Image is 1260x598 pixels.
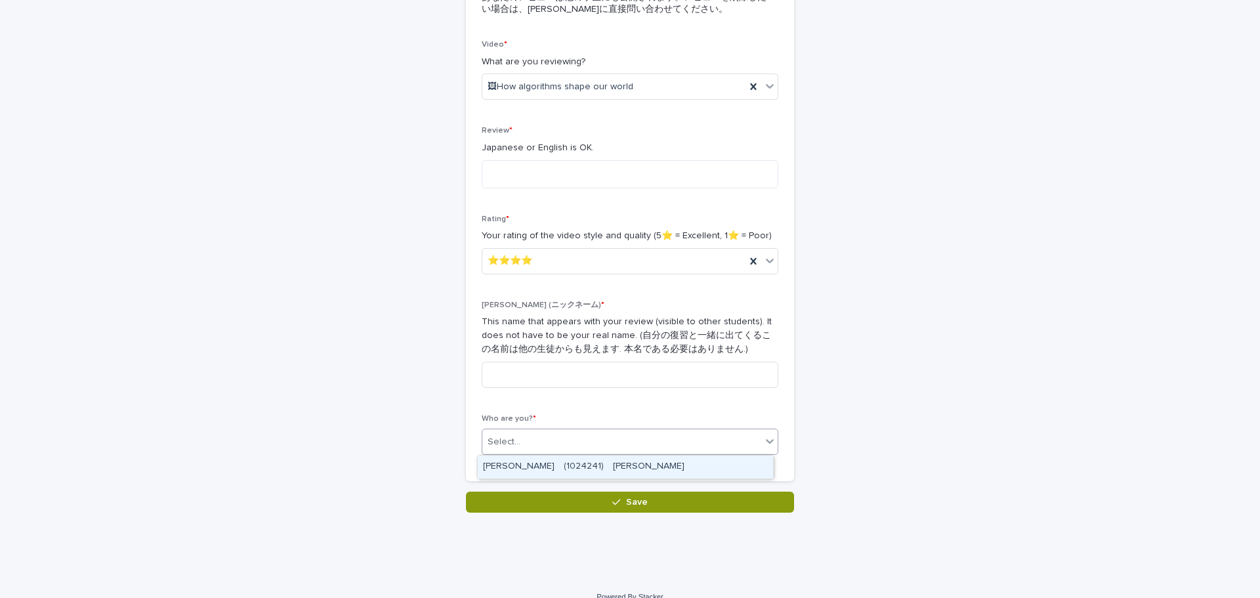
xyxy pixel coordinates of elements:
span: ⭐️⭐️⭐️⭐️ [488,254,532,268]
span: Save [626,498,648,507]
div: SUZUKI Junya (1024241) 鈴木 純矢 [478,456,773,479]
button: Save [466,492,794,513]
span: 🖼How algorithms shape our world [488,80,633,94]
p: This name that appears with your review (visible to other students). It does not have to be your ... [482,315,778,356]
span: [PERSON_NAME] (ニックネーム) [482,301,604,309]
p: Japanese or English is OK. [482,141,778,155]
span: Who are you? [482,415,536,423]
span: Video [482,41,507,49]
span: Rating [482,215,509,223]
p: Your rating of the video style and quality (5⭐️ = Excellent, 1⭐️ = Poor) [482,229,778,243]
span: Review [482,127,513,135]
div: Select... [488,435,520,449]
p: What are you reviewing? [482,55,778,69]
